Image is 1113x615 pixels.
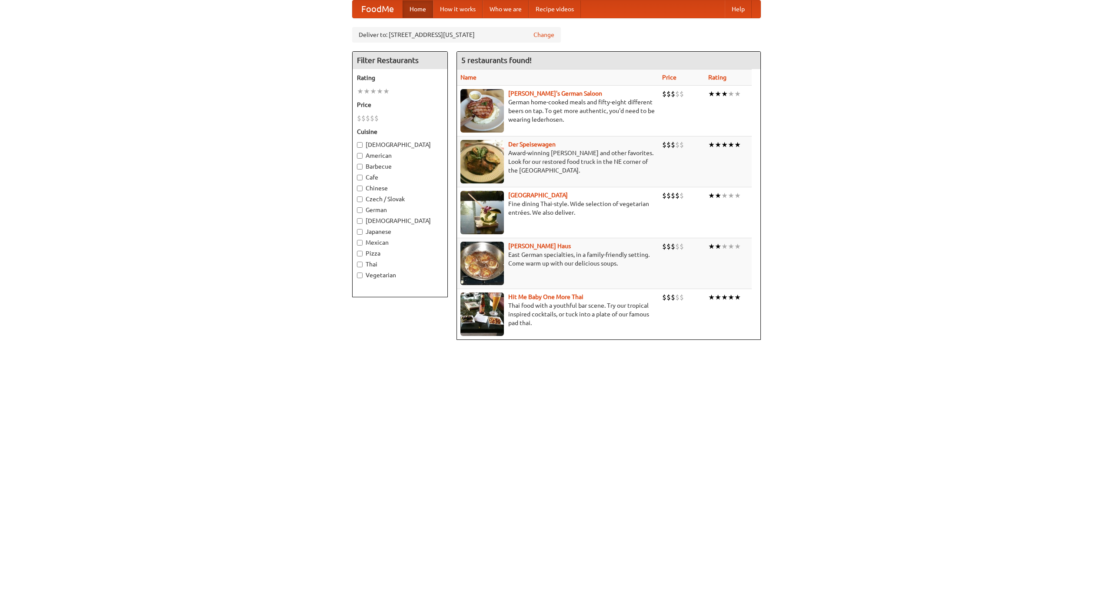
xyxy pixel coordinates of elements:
li: ★ [728,89,734,99]
li: ★ [728,293,734,302]
img: kohlhaus.jpg [460,242,504,285]
img: satay.jpg [460,191,504,234]
li: ★ [708,293,715,302]
li: ★ [734,242,741,251]
label: Mexican [357,238,443,247]
div: Deliver to: [STREET_ADDRESS][US_STATE] [352,27,561,43]
li: $ [675,242,680,251]
li: $ [662,293,666,302]
input: Thai [357,262,363,267]
li: $ [675,191,680,200]
li: $ [671,140,675,150]
li: $ [680,140,684,150]
p: Thai food with a youthful bar scene. Try our tropical inspired cocktails, or tuck into a plate of... [460,301,655,327]
a: Recipe videos [529,0,581,18]
a: How it works [433,0,483,18]
a: FoodMe [353,0,403,18]
a: Change [533,30,554,39]
input: Japanese [357,229,363,235]
label: Japanese [357,227,443,236]
a: Price [662,74,676,81]
a: [PERSON_NAME] Haus [508,243,571,249]
input: Chinese [357,186,363,191]
li: $ [671,293,675,302]
li: $ [666,293,671,302]
li: ★ [721,89,728,99]
li: $ [671,89,675,99]
li: ★ [708,140,715,150]
li: $ [671,242,675,251]
li: ★ [734,89,741,99]
li: $ [662,89,666,99]
li: $ [680,191,684,200]
li: ★ [734,293,741,302]
li: $ [666,191,671,200]
ng-pluralize: 5 restaurants found! [461,56,532,64]
li: $ [662,191,666,200]
li: ★ [734,191,741,200]
li: ★ [708,191,715,200]
li: ★ [370,86,377,96]
img: babythai.jpg [460,293,504,336]
label: Czech / Slovak [357,195,443,203]
label: Cafe [357,173,443,182]
li: $ [675,140,680,150]
p: Fine dining Thai-style. Wide selection of vegetarian entrées. We also deliver. [460,199,655,217]
li: ★ [721,140,728,150]
li: ★ [728,140,734,150]
li: ★ [715,140,721,150]
li: ★ [715,293,721,302]
li: $ [680,89,684,99]
li: ★ [715,191,721,200]
li: ★ [721,293,728,302]
li: ★ [383,86,390,96]
li: ★ [721,191,728,200]
a: [PERSON_NAME]'s German Saloon [508,90,602,97]
li: ★ [728,191,734,200]
li: ★ [715,242,721,251]
li: $ [662,242,666,251]
li: $ [671,191,675,200]
label: [DEMOGRAPHIC_DATA] [357,216,443,225]
input: Cafe [357,175,363,180]
li: ★ [363,86,370,96]
input: [DEMOGRAPHIC_DATA] [357,218,363,224]
li: $ [374,113,379,123]
li: $ [666,140,671,150]
li: $ [357,113,361,123]
img: esthers.jpg [460,89,504,133]
label: German [357,206,443,214]
h4: Filter Restaurants [353,52,447,69]
label: American [357,151,443,160]
a: Name [460,74,477,81]
input: Barbecue [357,164,363,170]
p: East German specialties, in a family-friendly setting. Come warm up with our delicious soups. [460,250,655,268]
li: $ [370,113,374,123]
li: $ [680,242,684,251]
a: Hit Me Baby One More Thai [508,293,583,300]
li: ★ [728,242,734,251]
a: [GEOGRAPHIC_DATA] [508,192,568,199]
input: [DEMOGRAPHIC_DATA] [357,142,363,148]
h5: Price [357,100,443,109]
label: Thai [357,260,443,269]
a: Der Speisewagen [508,141,556,148]
img: speisewagen.jpg [460,140,504,183]
h5: Cuisine [357,127,443,136]
input: German [357,207,363,213]
li: ★ [715,89,721,99]
input: Mexican [357,240,363,246]
li: ★ [734,140,741,150]
li: $ [366,113,370,123]
li: $ [675,89,680,99]
li: $ [675,293,680,302]
a: Rating [708,74,726,81]
p: Award-winning [PERSON_NAME] and other favorites. Look for our restored food truck in the NE corne... [460,149,655,175]
input: Czech / Slovak [357,196,363,202]
li: $ [662,140,666,150]
li: $ [680,293,684,302]
label: Barbecue [357,162,443,171]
